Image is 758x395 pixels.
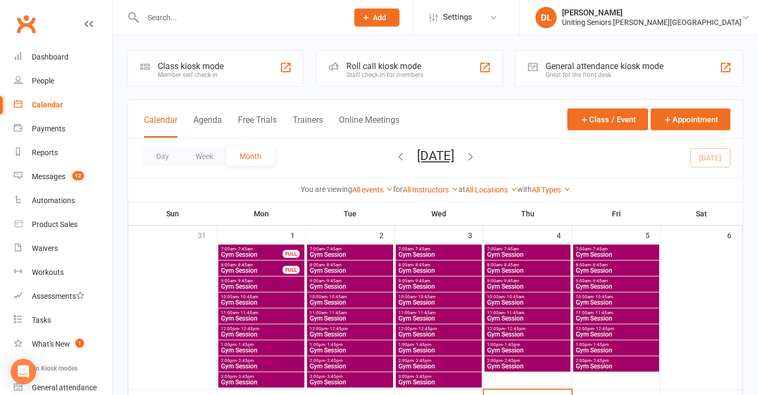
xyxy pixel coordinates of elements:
[220,326,302,331] span: 12:00pm
[14,189,112,213] a: Automations
[403,186,458,194] a: All Instructors
[239,326,259,331] span: - 12:45pm
[352,186,393,194] a: All events
[398,342,480,347] span: 1:00pm
[398,251,480,258] span: Gym Session
[575,247,657,251] span: 7:00am
[562,18,742,27] div: Uniting Seniors [PERSON_NAME][GEOGRAPHIC_DATA]
[575,283,657,290] span: Gym Session
[546,61,663,71] div: General attendance kiosk mode
[398,374,480,379] span: 3:00pm
[398,347,480,354] span: Gym Session
[575,342,657,347] span: 1:00pm
[144,115,177,138] button: Calendar
[220,347,302,354] span: Gym Session
[309,374,391,379] span: 3:00pm
[239,295,258,299] span: - 10:45am
[487,342,568,347] span: 1:00pm
[398,379,480,385] span: Gym Session
[325,247,342,251] span: - 7:45am
[32,268,64,276] div: Workouts
[309,379,391,385] span: Gym Session
[593,310,613,315] span: - 11:45am
[327,295,347,299] span: - 10:45am
[14,308,112,332] a: Tasks
[354,9,399,27] button: Add
[327,310,347,315] span: - 11:45am
[645,226,660,243] div: 5
[417,148,454,163] button: [DATE]
[158,61,224,71] div: Class kiosk mode
[309,347,391,354] span: Gym Session
[239,310,258,315] span: - 11:45am
[220,299,302,306] span: Gym Session
[220,279,302,283] span: 9:00am
[346,61,423,71] div: Roll call kiosk mode
[575,295,657,299] span: 10:00am
[293,115,323,138] button: Trainers
[309,267,391,274] span: Gym Session
[593,295,613,299] span: - 10:45am
[143,147,182,166] button: Day
[11,359,36,384] div: Open Intercom Messenger
[236,247,253,251] span: - 7:45am
[309,358,391,363] span: 2:00pm
[32,340,70,348] div: What's New
[220,358,302,363] span: 2:00pm
[309,310,391,315] span: 11:00am
[465,186,517,194] a: All Locations
[393,185,403,194] strong: for
[398,315,480,322] span: Gym Session
[591,358,609,363] span: - 2:45pm
[217,203,306,225] th: Mon
[14,117,112,141] a: Payments
[306,203,395,225] th: Tue
[413,263,430,267] span: - 8:45am
[483,203,572,225] th: Thu
[32,292,84,300] div: Assessments
[220,310,302,315] span: 11:00am
[140,10,340,25] input: Search...
[309,279,391,283] span: 9:00am
[398,358,480,363] span: 2:00pm
[395,203,483,225] th: Wed
[236,342,254,347] span: - 1:45pm
[502,263,519,267] span: - 8:45am
[14,45,112,69] a: Dashboard
[220,247,283,251] span: 7:00am
[220,283,302,290] span: Gym Session
[158,71,224,79] div: Member self check-in
[14,141,112,165] a: Reports
[535,7,557,28] div: DL
[309,283,391,290] span: Gym Session
[32,172,65,181] div: Messages
[291,226,305,243] div: 1
[567,108,648,130] button: Class / Event
[487,299,568,306] span: Gym Session
[309,331,391,338] span: Gym Session
[487,279,568,283] span: 9:00am
[487,326,568,331] span: 12:00pm
[443,5,472,29] span: Settings
[661,203,743,225] th: Sat
[414,374,431,379] span: - 3:45pm
[198,226,217,243] div: 31
[505,295,524,299] span: - 10:45am
[309,315,391,322] span: Gym Session
[487,331,568,338] span: Gym Session
[309,342,391,347] span: 1:00pm
[398,295,480,299] span: 10:00am
[325,342,343,347] span: - 1:45pm
[557,226,572,243] div: 4
[325,374,343,379] span: - 3:45pm
[220,342,302,347] span: 1:00pm
[220,251,283,258] span: Gym Session
[487,315,568,322] span: Gym Session
[546,71,663,79] div: Great for the front desk
[236,358,254,363] span: - 2:45pm
[727,226,742,243] div: 6
[502,279,519,283] span: - 9:45am
[398,283,480,290] span: Gym Session
[72,171,84,180] span: 12
[503,358,520,363] span: - 2:45pm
